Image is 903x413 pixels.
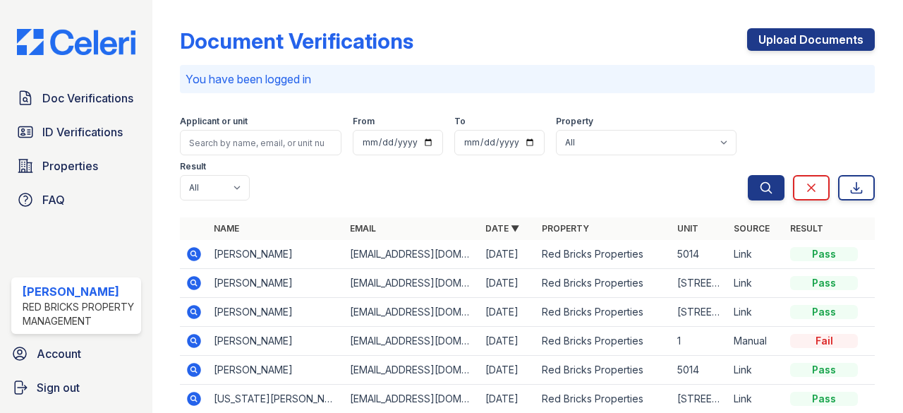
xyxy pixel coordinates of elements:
[11,118,141,146] a: ID Verifications
[672,327,728,356] td: 1
[37,379,80,396] span: Sign out
[180,116,248,127] label: Applicant or unit
[480,298,536,327] td: [DATE]
[180,28,413,54] div: Document Verifications
[6,373,147,402] a: Sign out
[208,240,344,269] td: [PERSON_NAME]
[42,124,123,140] span: ID Verifications
[790,223,823,234] a: Result
[790,392,858,406] div: Pass
[208,327,344,356] td: [PERSON_NAME]
[214,223,239,234] a: Name
[485,223,519,234] a: Date ▼
[790,276,858,290] div: Pass
[480,269,536,298] td: [DATE]
[454,116,466,127] label: To
[536,356,672,385] td: Red Bricks Properties
[728,240,784,269] td: Link
[672,240,728,269] td: 5014
[186,71,869,88] p: You have been logged in
[42,90,133,107] span: Doc Verifications
[23,283,135,300] div: [PERSON_NAME]
[542,223,589,234] a: Property
[42,191,65,208] span: FAQ
[480,240,536,269] td: [DATE]
[180,130,341,155] input: Search by name, email, or unit number
[350,223,376,234] a: Email
[480,356,536,385] td: [DATE]
[344,298,480,327] td: [EMAIL_ADDRESS][DOMAIN_NAME]
[672,356,728,385] td: 5014
[37,345,81,362] span: Account
[747,28,875,51] a: Upload Documents
[672,269,728,298] td: [STREET_ADDRESS]
[536,269,672,298] td: Red Bricks Properties
[536,240,672,269] td: Red Bricks Properties
[790,247,858,261] div: Pass
[728,327,784,356] td: Manual
[790,305,858,319] div: Pass
[728,298,784,327] td: Link
[790,363,858,377] div: Pass
[353,116,375,127] label: From
[734,223,770,234] a: Source
[6,340,147,368] a: Account
[208,298,344,327] td: [PERSON_NAME]
[536,298,672,327] td: Red Bricks Properties
[11,152,141,180] a: Properties
[180,161,206,172] label: Result
[208,269,344,298] td: [PERSON_NAME]
[672,298,728,327] td: [STREET_ADDRESS]
[728,269,784,298] td: Link
[677,223,698,234] a: Unit
[344,240,480,269] td: [EMAIL_ADDRESS][DOMAIN_NAME]
[556,116,593,127] label: Property
[344,327,480,356] td: [EMAIL_ADDRESS][DOMAIN_NAME]
[42,157,98,174] span: Properties
[728,356,784,385] td: Link
[344,356,480,385] td: [EMAIL_ADDRESS][DOMAIN_NAME]
[6,29,147,56] img: CE_Logo_Blue-a8612792a0a2168367f1c8372b55b34899dd931a85d93a1a3d3e32e68fde9ad4.png
[11,84,141,112] a: Doc Verifications
[23,300,135,328] div: Red Bricks Property Management
[536,327,672,356] td: Red Bricks Properties
[344,269,480,298] td: [EMAIL_ADDRESS][DOMAIN_NAME]
[208,356,344,385] td: [PERSON_NAME]
[11,186,141,214] a: FAQ
[480,327,536,356] td: [DATE]
[790,334,858,348] div: Fail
